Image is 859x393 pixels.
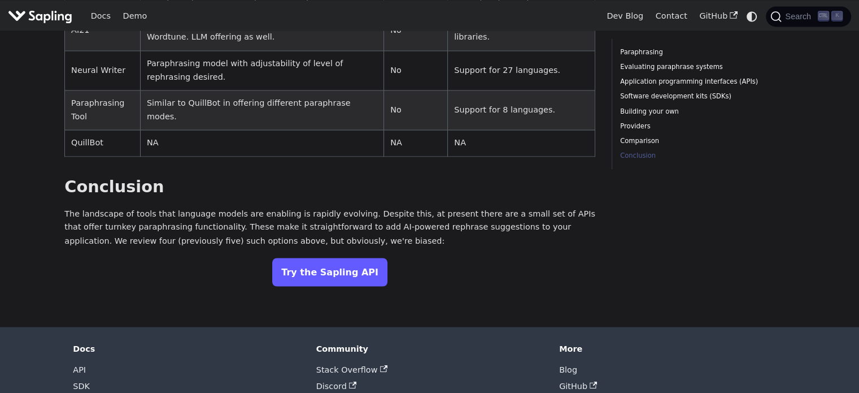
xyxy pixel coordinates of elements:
[64,208,595,248] p: The landscape of tools that language models are enabling is rapidly evolving. Despite this, at pr...
[8,8,76,24] a: Sapling.ai
[141,50,384,90] td: Paraphrasing model with adjustability of level of rephrasing desired.
[272,258,387,286] a: Try the Sapling API
[64,177,595,197] h2: Conclusion
[73,365,86,374] a: API
[117,7,153,25] a: Demo
[85,7,117,25] a: Docs
[620,150,773,161] a: Conclusion
[620,121,773,132] a: Providers
[620,76,773,87] a: Application programming interfaces (APIs)
[620,106,773,117] a: Building your own
[448,11,595,50] td: Python and JavaScript client libraries.
[73,381,90,390] a: SDK
[65,90,141,130] td: Paraphrasing Tool
[448,50,595,90] td: Support for 27 languages.
[559,381,598,390] a: GitHub
[448,90,595,130] td: Support for 8 languages.
[620,91,773,102] a: Software development kits (SDKs)
[141,90,384,130] td: Similar to QuillBot in offering different paraphrase modes.
[559,343,786,353] div: More
[316,381,357,390] a: Discord
[620,136,773,146] a: Comparison
[782,12,818,21] span: Search
[559,365,577,374] a: Blog
[744,8,760,24] button: Switch between dark and light mode (currently system mode)
[384,130,448,156] td: NA
[693,7,743,25] a: GitHub
[384,50,448,90] td: No
[316,343,543,353] div: Community
[65,11,141,50] td: AI21
[141,130,384,156] td: NA
[384,11,448,50] td: No
[73,343,300,353] div: Docs
[65,130,141,156] td: QuillBot
[65,50,141,90] td: Neural Writer
[620,62,773,72] a: Evaluating paraphrase systems
[766,6,851,27] button: Search (Ctrl+K)
[620,47,773,58] a: Paraphrasing
[316,365,387,374] a: Stack Overflow
[649,7,694,25] a: Contact
[831,11,843,21] kbd: K
[8,8,72,24] img: Sapling.ai
[600,7,649,25] a: Dev Blog
[448,130,595,156] td: NA
[141,11,384,50] td: Established task-specific model used to power Wordtune. LLM offering as well.
[384,90,448,130] td: No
